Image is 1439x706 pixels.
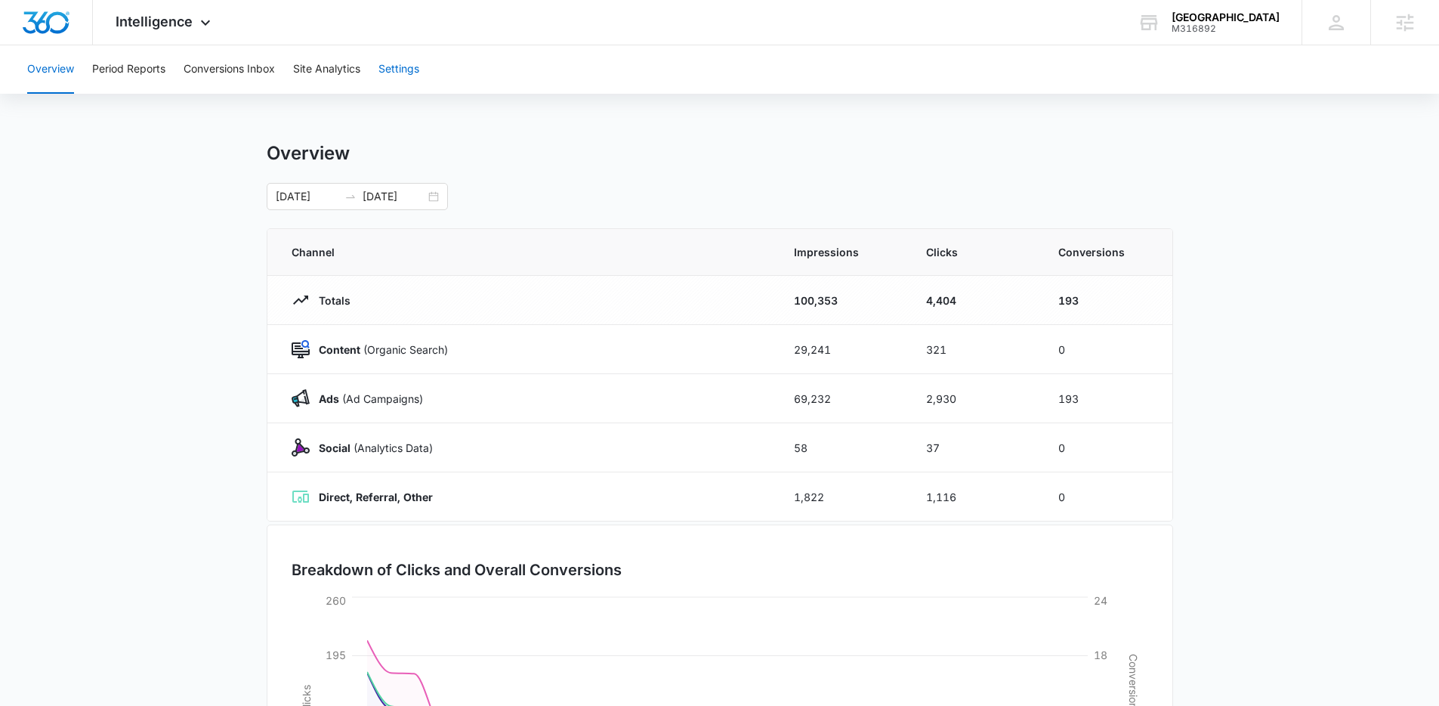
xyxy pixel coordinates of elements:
[1058,244,1148,260] span: Conversions
[116,14,193,29] span: Intelligence
[908,374,1040,423] td: 2,930
[776,276,908,325] td: 100,353
[292,244,758,260] span: Channel
[184,45,275,94] button: Conversions Inbox
[310,440,433,456] p: (Analytics Data)
[776,374,908,423] td: 69,232
[908,325,1040,374] td: 321
[344,190,357,203] span: swap-right
[310,342,448,358] p: (Organic Search)
[293,45,360,94] button: Site Analytics
[1094,594,1107,607] tspan: 24
[319,441,350,454] strong: Social
[926,244,1022,260] span: Clicks
[319,392,339,405] strong: Ads
[292,559,622,581] h3: Breakdown of Clicks and Overall Conversions
[319,491,433,503] strong: Direct, Referral, Other
[326,649,346,661] tspan: 195
[310,293,350,308] p: Totals
[908,472,1040,522] td: 1,116
[292,438,310,457] img: Social
[378,45,419,94] button: Settings
[1172,23,1280,34] div: account id
[1094,649,1107,661] tspan: 18
[1040,374,1172,423] td: 193
[319,343,360,356] strong: Content
[908,423,1040,472] td: 37
[310,391,423,407] p: (Ad Campaigns)
[794,244,890,260] span: Impressions
[267,142,350,165] h1: Overview
[92,45,165,94] button: Period Reports
[363,188,425,205] input: End date
[27,45,74,94] button: Overview
[344,190,357,203] span: to
[292,340,310,358] img: Content
[1040,472,1172,522] td: 0
[776,325,908,374] td: 29,241
[1040,325,1172,374] td: 0
[292,389,310,407] img: Ads
[1040,423,1172,472] td: 0
[1172,11,1280,23] div: account name
[276,188,338,205] input: Start date
[1040,276,1172,325] td: 193
[908,276,1040,325] td: 4,404
[776,472,908,522] td: 1,822
[326,594,346,607] tspan: 260
[776,423,908,472] td: 58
